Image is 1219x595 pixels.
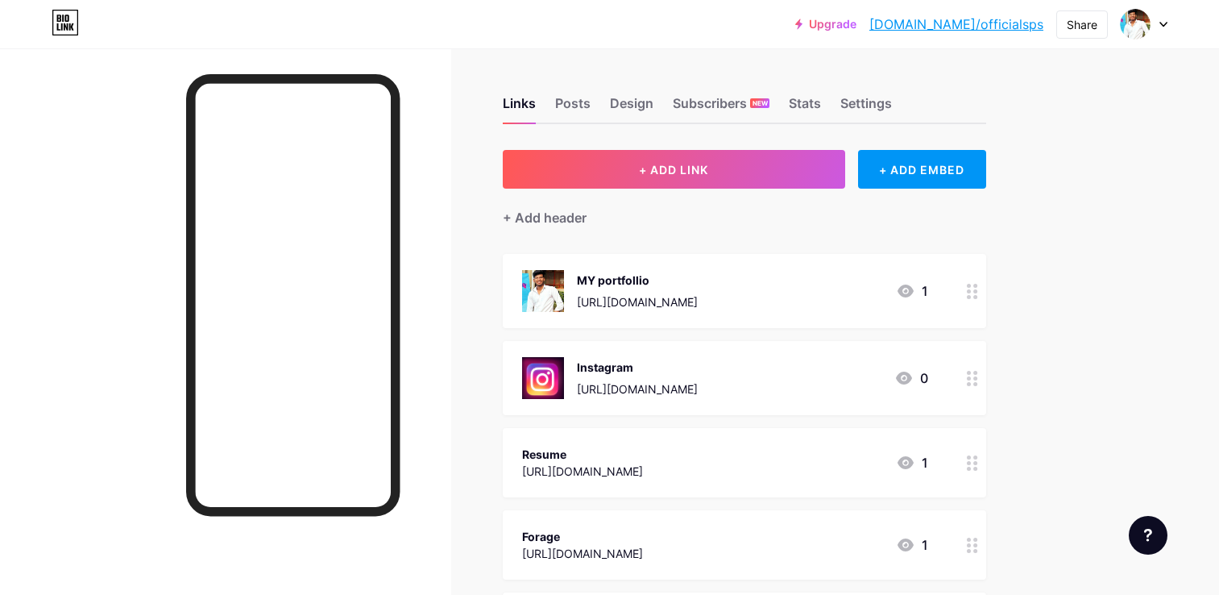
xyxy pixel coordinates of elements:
[522,446,643,463] div: Resume
[522,357,564,399] img: Instagram
[503,208,587,227] div: + Add header
[789,94,821,123] div: Stats
[610,94,653,123] div: Design
[522,463,643,480] div: [URL][DOMAIN_NAME]
[795,18,856,31] a: Upgrade
[896,281,928,301] div: 1
[869,15,1043,34] a: [DOMAIN_NAME]/officialsps
[673,94,769,123] div: Subscribers
[1120,9,1151,40] img: official raja
[577,293,698,310] div: [URL][DOMAIN_NAME]
[896,535,928,555] div: 1
[840,94,892,123] div: Settings
[894,368,928,388] div: 0
[503,94,536,123] div: Links
[503,150,845,189] button: + ADD LINK
[522,545,643,562] div: [URL][DOMAIN_NAME]
[639,163,708,177] span: + ADD LINK
[1067,16,1097,33] div: Share
[896,453,928,472] div: 1
[555,94,591,123] div: Posts
[522,528,643,545] div: Forage
[753,98,768,108] span: NEW
[522,270,564,312] img: MY portfollio
[577,272,698,289] div: MY portfollio
[577,381,698,397] div: [URL][DOMAIN_NAME]
[577,359,698,376] div: Instagram
[858,150,986,189] div: + ADD EMBED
